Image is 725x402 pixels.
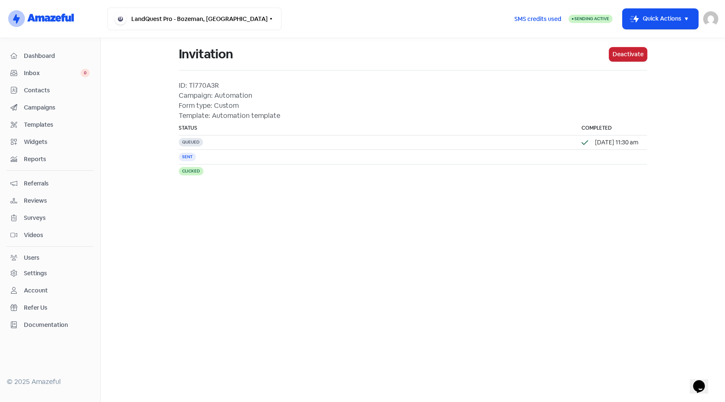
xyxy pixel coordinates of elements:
div: Queued [179,138,203,146]
span: Campaigns [24,103,90,112]
span: Videos [24,231,90,240]
div: Users [24,253,39,262]
a: Campaigns [7,100,94,115]
iframe: chat widget [690,368,717,394]
span: SMS credits used [514,15,561,23]
div: Campaign: Automation [179,91,647,101]
h1: Invitation [179,41,233,68]
span: Templates [24,120,90,129]
div: ID: Tl770A3R [179,81,647,91]
span: Documentation [24,321,90,329]
a: Refer Us [7,300,94,316]
a: SMS credits used [507,14,569,23]
a: Documentation [7,317,94,333]
div: Clicked [179,167,203,175]
span: Reviews [24,196,90,205]
span: Widgets [24,138,90,146]
a: Templates [7,117,94,133]
a: Referrals [7,176,94,191]
button: LandQuest Pro - Bozeman, [GEOGRAPHIC_DATA] [107,8,282,30]
span: 0 [81,69,90,77]
a: Reports [7,151,94,167]
div: © 2025 Amazeful [7,377,94,387]
span: Contacts [24,86,90,95]
div: Account [24,286,48,295]
span: Surveys [24,214,90,222]
a: Widgets [7,134,94,150]
span: Sending Active [574,16,609,21]
span: Reports [24,155,90,164]
a: Dashboard [7,48,94,64]
a: Settings [7,266,94,281]
img: User [703,11,718,26]
a: Surveys [7,210,94,226]
a: Users [7,250,94,266]
div: Form type: Custom [179,101,647,111]
span: Dashboard [24,52,90,60]
div: Settings [24,269,47,278]
a: Account [7,283,94,298]
button: Quick Actions [623,9,698,29]
button: Deactivate [609,47,647,61]
a: Inbox 0 [7,65,94,81]
th: Status [179,121,573,136]
div: [DATE] 11:30 am [595,138,639,147]
div: Template: Automation template [179,111,647,121]
span: Referrals [24,179,90,188]
a: Contacts [7,83,94,98]
a: Reviews [7,193,94,209]
span: Inbox [24,69,81,78]
a: Videos [7,227,94,243]
th: Completed [573,121,647,136]
a: Sending Active [569,14,613,24]
span: Refer Us [24,303,90,312]
div: Sent [179,153,196,161]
